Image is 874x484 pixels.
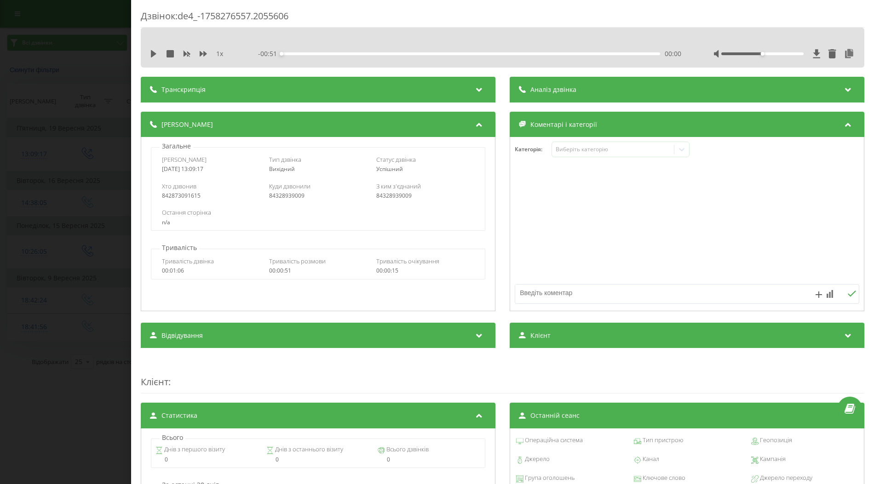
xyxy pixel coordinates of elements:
[530,85,576,94] span: Аналіз дзвінка
[160,433,185,442] p: Всього
[759,436,792,445] span: Геопозиція
[556,146,671,153] div: Виберіть категорію
[161,120,213,129] span: [PERSON_NAME]
[269,182,310,190] span: Куди дзвонили
[269,165,295,173] span: Вихідний
[162,182,196,190] span: Хто дзвонив
[258,49,282,58] span: - 00:51
[641,455,659,464] span: Канал
[162,166,259,172] div: [DATE] 13:09:17
[266,456,370,463] div: 0
[269,257,326,265] span: Тривалість розмови
[162,219,474,226] div: n/a
[530,411,580,420] span: Останній сеанс
[641,436,683,445] span: Тип пристрою
[269,268,367,274] div: 00:00:51
[162,257,214,265] span: Тривалість дзвінка
[523,436,583,445] span: Операційна система
[269,155,301,164] span: Тип дзвінка
[160,243,199,252] p: Тривалість
[162,155,207,164] span: [PERSON_NAME]
[141,10,864,28] div: Дзвінок : de4_-1758276557.2055606
[760,52,764,56] div: Accessibility label
[162,208,211,216] span: Остання сторінка
[376,182,421,190] span: З ким з'єднаний
[141,376,168,388] span: Клієнт
[759,473,812,483] span: Джерело переходу
[161,331,203,340] span: Відвідування
[161,411,197,420] span: Статистика
[376,155,416,164] span: Статус дзвінка
[141,357,864,393] div: :
[641,473,685,483] span: Ключове слово
[160,142,193,151] p: Загальне
[280,52,283,56] div: Accessibility label
[665,49,681,58] span: 00:00
[161,85,206,94] span: Транскрипція
[530,120,597,129] span: Коментарі і категорії
[376,165,403,173] span: Успішний
[759,455,786,464] span: Кампанія
[515,146,552,153] h4: Категорія :
[155,456,259,463] div: 0
[376,193,474,199] div: 84328939009
[216,49,223,58] span: 1 x
[378,456,481,463] div: 0
[163,445,225,454] span: Днів з першого візиту
[162,268,259,274] div: 00:01:06
[274,445,343,454] span: Днів з останнього візиту
[523,455,550,464] span: Джерело
[385,445,429,454] span: Всього дзвінків
[376,268,474,274] div: 00:00:15
[376,257,439,265] span: Тривалість очікування
[530,331,551,340] span: Клієнт
[523,473,575,483] span: Група оголошень
[269,193,367,199] div: 84328939009
[162,193,259,199] div: 842873091615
